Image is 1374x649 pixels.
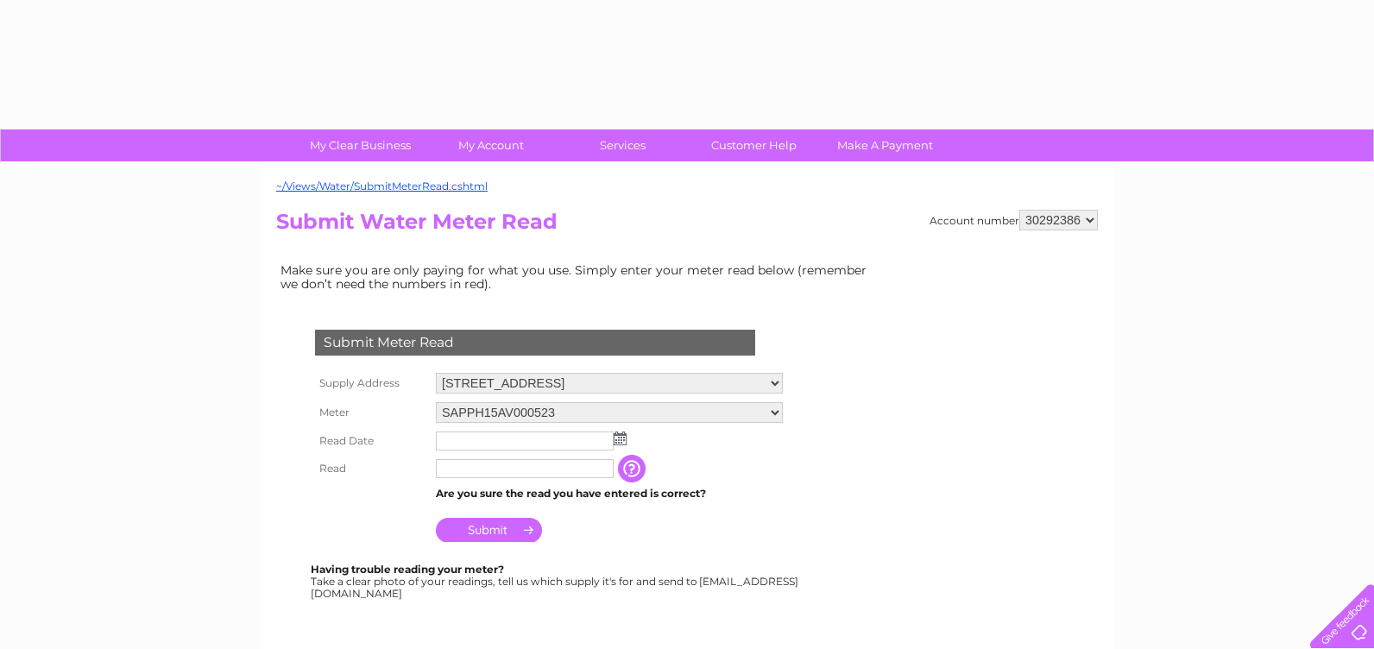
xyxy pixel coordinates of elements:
a: ~/Views/Water/SubmitMeterRead.cshtml [276,180,488,192]
a: My Account [420,129,563,161]
a: Customer Help [683,129,825,161]
input: Submit [436,518,542,542]
input: Information [618,455,649,482]
td: Make sure you are only paying for what you use. Simply enter your meter read below (remember we d... [276,259,880,295]
b: Having trouble reading your meter? [311,563,504,576]
a: Services [551,129,694,161]
a: My Clear Business [289,129,432,161]
div: Account number [930,210,1098,230]
th: Read [311,455,432,482]
div: Submit Meter Read [315,330,755,356]
a: Make A Payment [814,129,956,161]
img: ... [614,432,627,445]
th: Supply Address [311,369,432,398]
div: Take a clear photo of your readings, tell us which supply it's for and send to [EMAIL_ADDRESS][DO... [311,564,801,599]
h2: Submit Water Meter Read [276,210,1098,243]
td: Are you sure the read you have entered is correct? [432,482,787,505]
th: Read Date [311,427,432,455]
th: Meter [311,398,432,427]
